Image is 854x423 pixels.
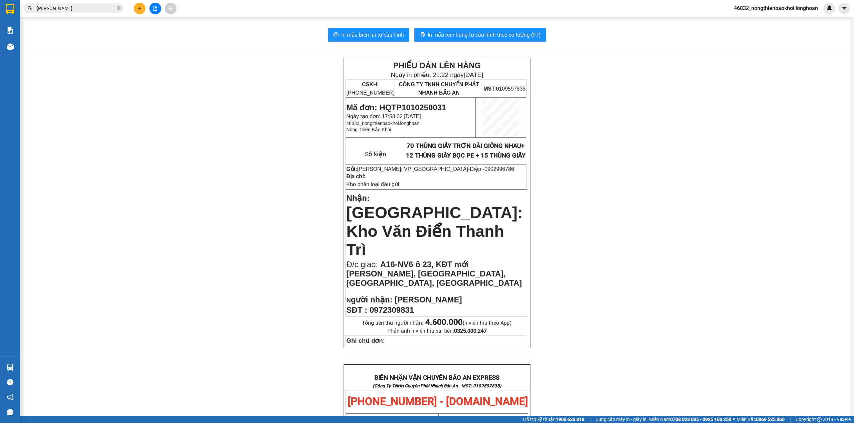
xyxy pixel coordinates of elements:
[346,82,394,96] span: [PHONE_NUMBER]
[37,5,115,12] input: Tìm tên, số ĐT hoặc mã đơn
[387,328,487,334] span: Phản ánh n.viên thu sai tiền:
[346,127,391,132] span: Nông Thiên Bảo Khôi
[838,3,850,14] button: caret-down
[346,174,365,179] strong: Địa chỉ:
[7,379,13,385] span: question-circle
[346,305,367,314] strong: SĐT :
[346,182,401,187] span: Kho phân loại đầu gửi:
[365,151,386,158] span: Số kiện
[346,194,370,203] span: Nhận:
[117,5,121,12] span: close-circle
[399,82,479,96] span: CÔNG TY TNHH CHUYỂN PHÁT NHANH BẢO AN
[348,395,528,408] span: [PHONE_NUMBER] - [DOMAIN_NAME]
[351,295,393,304] span: gười nhận:
[649,416,731,423] span: Miền Nam
[346,121,419,126] span: 46832_nongthienbaokhoi.longhoan
[406,142,525,159] span: 70 THÙNG GIẤY TRƠN DÀI GIỐNG NHAU+ 12 THÙNG GIẤY BỌC PE + 15 THÙNG GIẤY
[425,317,463,327] strong: 4.600.000
[168,6,173,11] span: aim
[346,103,446,112] span: Mã đơn: HQTP1010250031
[357,166,468,172] span: [PERSON_NAME]: VP [GEOGRAPHIC_DATA]
[134,3,145,14] button: plus
[153,6,157,11] span: file-add
[420,32,425,38] span: printer
[333,32,339,38] span: printer
[470,166,514,172] span: Diệp -
[391,71,483,78] span: Ngày in phiếu: 21:22 ngày
[395,295,462,304] span: [PERSON_NAME]
[428,31,541,39] span: In mẫu tem hàng tự cấu hình theo số lượng (97)
[346,204,523,258] span: [GEOGRAPHIC_DATA]: Kho Văn Điển Thanh Trì
[165,3,176,14] button: aim
[841,5,847,11] span: caret-down
[370,305,414,314] span: 0972309831
[346,260,522,287] span: A16-NV6 ô 23, KĐT mới [PERSON_NAME], [GEOGRAPHIC_DATA], [GEOGRAPHIC_DATA], [GEOGRAPHIC_DATA]
[737,416,785,423] span: Miền Bắc
[733,418,735,421] span: ⚪️
[362,320,512,326] span: Tổng tiền thu người nhận:
[556,417,584,422] strong: 1900 633 818
[28,6,32,11] span: search
[464,71,483,78] span: [DATE]
[817,417,822,422] span: copyright
[468,166,514,172] span: -
[149,3,161,14] button: file-add
[346,337,385,344] strong: Ghi chú đơn:
[523,416,584,423] span: Hỗ trợ kỹ thuật:
[7,43,14,50] img: warehouse-icon
[393,61,481,70] strong: PHIẾU DÁN LÊN HÀNG
[483,86,525,92] span: 0109597835
[7,364,14,371] img: warehouse-icon
[362,82,379,87] strong: CSKH:
[374,374,499,381] strong: BIÊN NHẬN VẬN CHUYỂN BẢO AN EXPRESS
[7,27,14,34] img: solution-icon
[117,6,121,10] span: close-circle
[346,297,392,304] strong: N
[589,416,590,423] span: |
[425,320,512,326] span: (n.viên thu theo App)
[670,417,731,422] strong: 0708 023 035 - 0935 103 250
[6,4,14,14] img: logo-vxr
[454,328,487,334] strong: 0325.000.247
[595,416,648,423] span: Cung cấp máy in - giấy in:
[346,260,380,269] span: Đ/c giao:
[364,415,417,422] span: HQTP1010250031
[346,114,421,119] span: Ngày tạo đơn: 17:58:02 [DATE]
[341,31,404,39] span: In mẫu biên lai tự cấu hình
[414,28,546,42] button: printerIn mẫu tem hàng tự cấu hình theo số lượng (97)
[484,166,514,172] span: 0902996786
[328,28,409,42] button: printerIn mẫu biên lai tự cấu hình
[483,86,496,92] strong: MST:
[7,409,13,415] span: message
[7,394,13,400] span: notification
[826,5,832,11] img: icon-new-feature
[790,416,791,423] span: |
[346,166,357,172] strong: Gửi:
[137,6,142,11] span: plus
[729,4,823,12] span: 46832_nongthienbaokhoi.longhoan
[756,417,785,422] strong: 0369 525 060
[373,383,501,388] strong: (Công Ty TNHH Chuyển Phát Nhanh Bảo An - MST: 0109597835)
